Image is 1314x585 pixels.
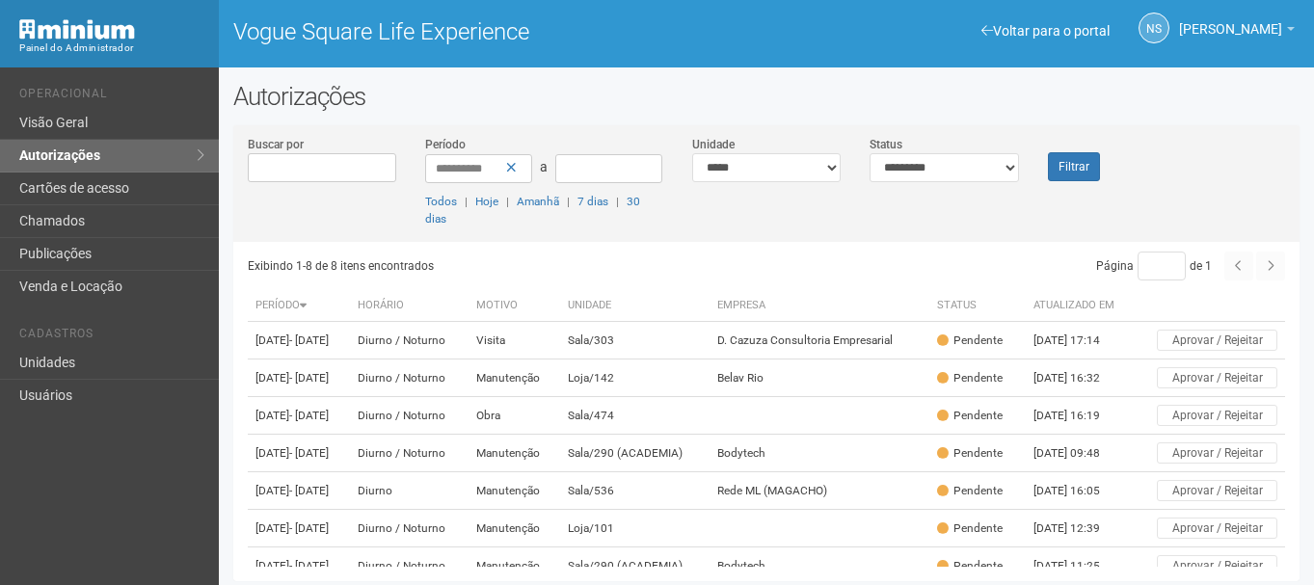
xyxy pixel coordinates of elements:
td: Visita [469,322,559,359]
div: Pendente [937,558,1003,574]
button: Aprovar / Rejeitar [1157,405,1277,426]
td: Obra [469,397,559,435]
span: | [465,195,468,208]
button: Aprovar / Rejeitar [1157,555,1277,576]
div: Pendente [937,520,1003,537]
div: Pendente [937,483,1003,499]
a: Amanhã [517,195,559,208]
span: - [DATE] [289,409,329,422]
th: Unidade [560,290,710,322]
a: Todos [425,195,457,208]
h1: Vogue Square Life Experience [233,19,752,44]
div: Pendente [937,445,1003,462]
label: Unidade [692,136,735,153]
td: [DATE] 16:05 [1026,472,1132,510]
td: [DATE] 16:32 [1026,359,1132,397]
td: Manutenção [469,472,559,510]
td: [DATE] [248,397,350,435]
span: Página de 1 [1096,259,1212,273]
div: Pendente [937,332,1003,349]
a: [PERSON_NAME] [1179,24,1295,40]
div: Exibindo 1-8 de 8 itens encontrados [248,252,760,280]
th: Período [248,290,350,322]
td: Bodytech [710,435,929,472]
th: Motivo [469,290,559,322]
td: Manutenção [469,359,559,397]
span: | [567,195,570,208]
span: - [DATE] [289,484,329,497]
td: Sala/290 (ACADEMIA) [560,547,710,585]
td: Manutenção [469,547,559,585]
span: | [506,195,509,208]
button: Aprovar / Rejeitar [1157,518,1277,539]
td: Sala/290 (ACADEMIA) [560,435,710,472]
td: Sala/536 [560,472,710,510]
td: [DATE] 12:39 [1026,510,1132,547]
div: Painel do Administrador [19,40,204,57]
td: Rede ML (MAGACHO) [710,472,929,510]
td: [DATE] [248,472,350,510]
li: Operacional [19,87,204,107]
button: Aprovar / Rejeitar [1157,442,1277,464]
button: Aprovar / Rejeitar [1157,367,1277,388]
td: Belav Rio [710,359,929,397]
span: - [DATE] [289,559,329,572]
td: [DATE] 09:48 [1026,435,1132,472]
td: Diurno / Noturno [350,547,469,585]
a: Hoje [475,195,498,208]
th: Empresa [710,290,929,322]
td: Manutenção [469,510,559,547]
td: [DATE] [248,510,350,547]
td: Loja/142 [560,359,710,397]
span: - [DATE] [289,333,329,347]
a: 7 dias [577,195,608,208]
td: Loja/101 [560,510,710,547]
label: Status [870,136,902,153]
th: Status [929,290,1026,322]
td: [DATE] [248,322,350,359]
span: - [DATE] [289,521,329,535]
label: Período [425,136,466,153]
span: Nicolle Silva [1179,3,1282,37]
a: Voltar para o portal [981,23,1110,39]
td: Sala/474 [560,397,710,435]
td: Manutenção [469,435,559,472]
span: | [616,195,619,208]
td: Diurno / Noturno [350,359,469,397]
td: Diurno [350,472,469,510]
td: [DATE] 17:14 [1026,322,1132,359]
td: Diurno / Noturno [350,397,469,435]
span: - [DATE] [289,371,329,385]
label: Buscar por [248,136,304,153]
td: [DATE] [248,435,350,472]
div: Pendente [937,370,1003,386]
div: Pendente [937,408,1003,424]
th: Atualizado em [1026,290,1132,322]
td: Diurno / Noturno [350,435,469,472]
td: [DATE] 16:19 [1026,397,1132,435]
td: Bodytech [710,547,929,585]
span: - [DATE] [289,446,329,460]
h2: Autorizações [233,82,1300,111]
button: Aprovar / Rejeitar [1157,330,1277,351]
td: [DATE] [248,547,350,585]
td: Sala/303 [560,322,710,359]
td: [DATE] [248,359,350,397]
span: a [540,159,548,174]
td: [DATE] 11:25 [1026,547,1132,585]
th: Horário [350,290,469,322]
button: Aprovar / Rejeitar [1157,480,1277,501]
button: Filtrar [1048,152,1100,181]
td: Diurno / Noturno [350,510,469,547]
td: Diurno / Noturno [350,322,469,359]
li: Cadastros [19,327,204,347]
td: D. Cazuza Consultoria Empresarial [710,322,929,359]
img: Minium [19,19,135,40]
a: NS [1139,13,1169,43]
